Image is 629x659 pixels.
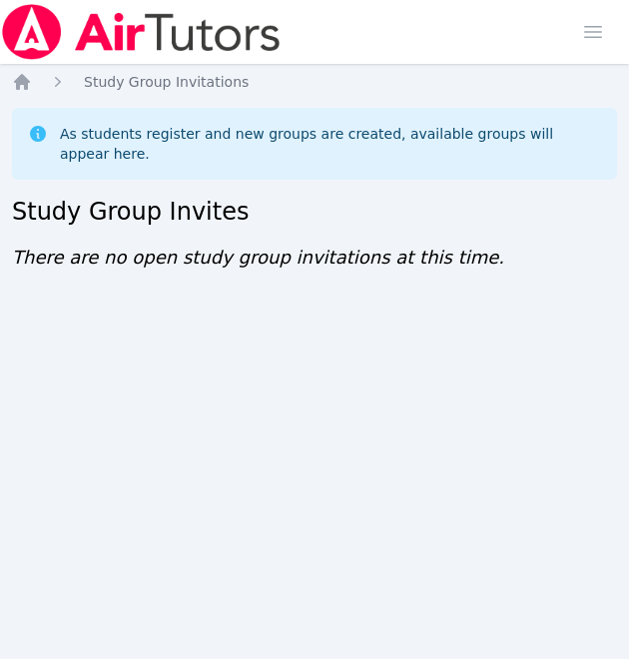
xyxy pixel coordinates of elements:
span: Study Group Invitations [84,74,249,90]
a: Study Group Invitations [84,72,249,92]
div: As students register and new groups are created, available groups will appear here. [60,124,601,164]
h2: Study Group Invites [12,196,617,228]
nav: Breadcrumb [12,72,617,92]
span: There are no open study group invitations at this time. [12,247,504,268]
